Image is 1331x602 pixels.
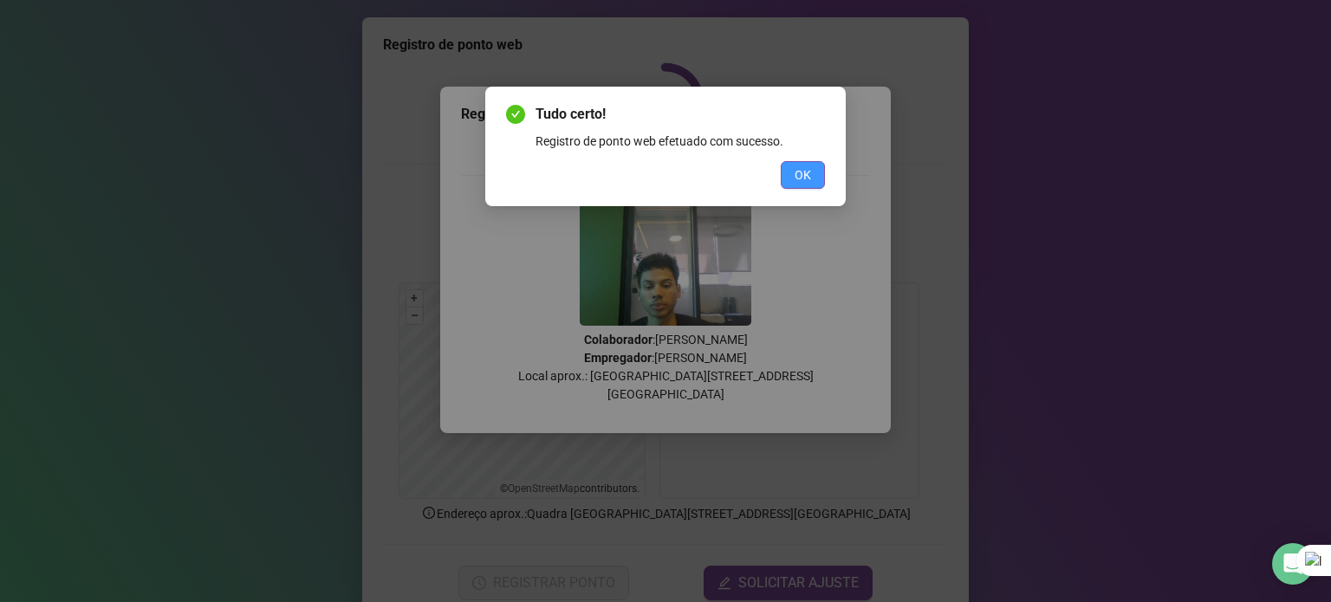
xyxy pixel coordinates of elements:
[781,161,825,189] button: OK
[536,104,825,125] span: Tudo certo!
[506,105,525,124] span: check-circle
[1272,543,1314,585] div: Open Intercom Messenger
[795,165,811,184] span: OK
[536,132,825,151] div: Registro de ponto web efetuado com sucesso.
